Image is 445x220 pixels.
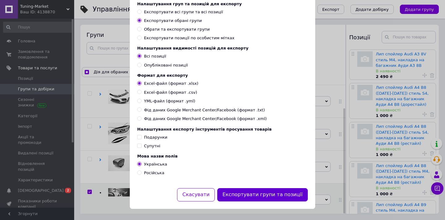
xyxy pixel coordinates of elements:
[144,81,198,86] span: Excel-файл (формат .xlsx)
[144,18,202,23] span: Експортувати обрані групи
[144,170,164,175] span: Російська
[137,154,308,158] div: Мова назви полів
[144,90,197,95] span: Excel-файл (формат .csv)
[144,98,195,104] span: YML-файл (формат .yml)
[144,63,188,67] span: Опубліковані позиції
[144,10,223,14] span: Експортувати всі групи та всі позиції
[137,73,308,78] div: Формат для експорту
[144,27,210,32] span: Обрати та експортувати групи
[137,127,308,132] div: Налаштування експорту інструментів просування товарів
[144,143,160,149] div: Супутні
[144,162,167,166] span: Українська
[144,135,167,140] div: Подарунки
[144,107,265,113] span: Фід даних Google Merchant Center/Facebook (формат .txt)
[144,54,166,58] span: Всі позиції
[144,36,235,40] span: Експортувати позиції по особистим мітках
[217,188,308,201] button: Експортувати групи та позиції
[177,188,215,201] button: Скасувати
[137,2,308,6] div: Налаштування груп та позицій для експорту
[137,46,308,50] div: Налаштування видимості позицій для експорту
[144,116,267,122] span: Фід даних Google Merchant Center/Facebook (формат .xml)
